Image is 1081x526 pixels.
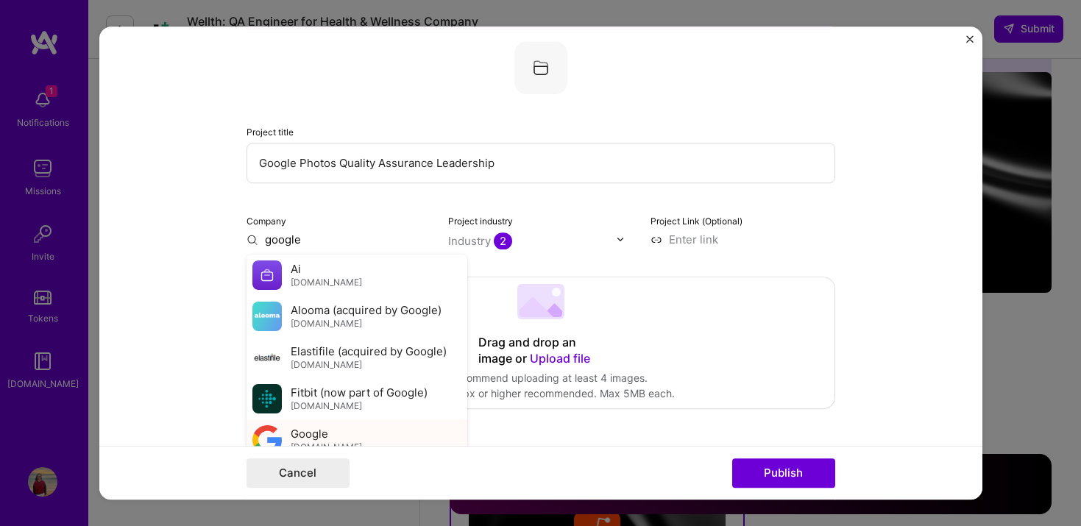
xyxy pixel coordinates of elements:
span: Ai [291,261,301,277]
button: Cancel [247,458,350,488]
input: Enter link [651,232,835,247]
span: [DOMAIN_NAME] [291,277,362,288]
img: Company logo [252,343,282,372]
button: Publish [732,458,835,488]
button: Close [966,35,974,51]
span: Elastifile (acquired by Google) [291,344,447,359]
span: Upload file [530,351,590,366]
span: Google [291,426,328,441]
img: Company logo [252,425,282,455]
img: drop icon [616,235,625,244]
span: [DOMAIN_NAME] [291,318,362,330]
img: Company logo [252,384,282,413]
span: [DOMAIN_NAME] [291,400,362,412]
input: Enter the name of the project [247,143,835,183]
span: [DOMAIN_NAME] [291,359,362,371]
div: Role [247,438,835,454]
span: Fitbit (now part of Google) [291,385,428,400]
span: Alooma (acquired by Google) [291,302,442,318]
img: Company logo [514,41,567,94]
div: We recommend uploading at least 4 images. [407,371,675,386]
label: Company [247,216,286,227]
img: Company logo [252,260,282,290]
div: Drag and drop an image or Upload fileWe recommend uploading at least 4 images.1600x1200px or high... [247,277,835,409]
div: 1600x1200px or higher recommended. Max 5MB each. [407,386,675,402]
span: 2 [494,232,512,249]
input: Enter name or website [247,232,431,247]
label: Project title [247,127,294,138]
img: Company logo [252,302,282,331]
div: Drag and drop an image or [478,335,603,367]
label: Project industry [448,216,513,227]
div: Industry [448,233,512,249]
span: [DOMAIN_NAME] [291,441,362,453]
label: Project Link (Optional) [651,216,742,227]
